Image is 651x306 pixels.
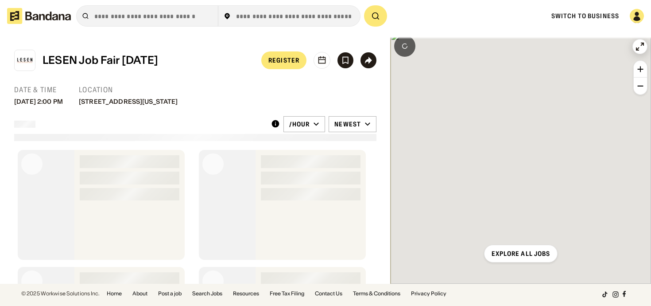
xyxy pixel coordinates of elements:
a: Resources [233,291,259,296]
a: Switch to Business [551,12,619,20]
div: /hour [289,120,310,128]
a: Contact Us [315,291,342,296]
div: Location [79,85,187,94]
a: Terms & Conditions [353,291,400,296]
a: Search Jobs [192,291,222,296]
a: Lower East Side Employment Network (LESEN) logo [14,50,35,71]
div: Explore all jobs [492,251,550,257]
div: Register [268,57,299,63]
img: Bandana logotype [7,8,71,24]
div: Date & Time [14,85,72,94]
div: [DATE] 2:00 PM [14,98,63,106]
a: About [132,291,147,296]
a: Home [107,291,122,296]
div: [STREET_ADDRESS][US_STATE] [79,98,178,106]
div: LESEN Job Fair [DATE] [43,54,158,67]
a: Privacy Policy [411,291,446,296]
img: Lower East Side Employment Network (LESEN) logo [15,50,35,71]
div: © 2025 Workwise Solutions Inc. [21,291,100,296]
div: Newest [334,120,361,128]
a: Post a job [158,291,182,296]
div: grid [14,146,376,285]
a: Free Tax Filing [270,291,304,296]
